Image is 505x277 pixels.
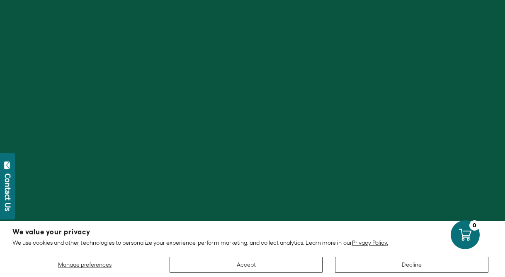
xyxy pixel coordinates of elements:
[12,239,493,246] p: We use cookies and other technologies to personalize your experience, perform marketing, and coll...
[170,257,323,273] button: Accept
[469,220,480,231] div: 0
[12,257,157,273] button: Manage preferences
[12,229,493,236] h2: We value your privacy
[4,173,12,211] div: Contact Us
[58,261,112,268] span: Manage preferences
[352,239,388,246] a: Privacy Policy.
[335,257,488,273] button: Decline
